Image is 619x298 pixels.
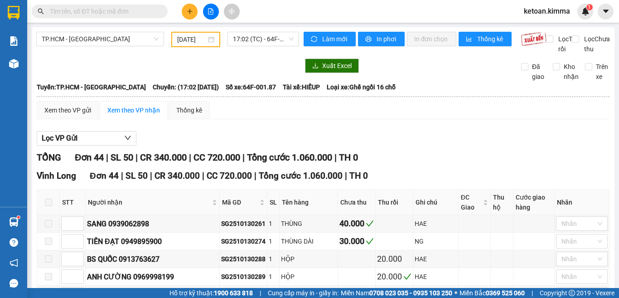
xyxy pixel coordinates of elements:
[581,7,590,15] img: icon-new-feature
[311,36,319,43] span: sync
[304,32,356,46] button: syncLàm mới
[202,171,204,181] span: |
[38,8,44,15] span: search
[341,288,452,298] span: Miền Nam
[339,152,358,163] span: TH 0
[407,32,456,46] button: In đơn chọn
[555,34,581,54] span: Lọc Thu rồi
[369,289,452,297] strong: 0708 023 035 - 0935 103 250
[366,237,374,245] span: check
[459,288,525,298] span: Miền Bắc
[87,271,218,283] div: ANH CƯỜNG 0969998199
[87,236,218,247] div: TIẾN ĐẠT 0949895900
[376,190,413,215] th: Thu rồi
[532,288,533,298] span: |
[528,62,548,82] span: Đã giao
[280,190,338,215] th: Tên hàng
[42,132,77,144] span: Lọc VP Gửi
[267,190,280,215] th: SL
[88,197,210,207] span: Người nhận
[208,8,214,15] span: file-add
[221,254,266,264] div: SG2510130288
[90,171,119,181] span: Đơn 44
[226,82,276,92] span: Số xe: 64F-001.87
[75,152,104,163] span: Đơn 44
[207,171,252,181] span: CC 720.000
[222,197,258,207] span: Mã GD
[517,5,577,17] span: ketoan.kimma
[37,131,136,146] button: Lọc VP Gửi
[50,6,157,16] input: Tìm tên, số ĐT hoặc mã đơn
[242,152,245,163] span: |
[466,36,474,43] span: bar-chart
[459,32,512,46] button: bar-chartThống kê
[281,219,336,229] div: THÙNG
[107,105,160,115] div: Xem theo VP nhận
[126,171,148,181] span: SL 50
[37,83,146,91] b: Tuyến: TP.HCM - [GEOGRAPHIC_DATA]
[415,236,457,246] div: NG
[413,190,459,215] th: Ghi chú
[193,152,240,163] span: CC 720.000
[10,279,18,288] span: message
[521,32,546,46] img: 9k=
[338,190,376,215] th: Chưa thu
[358,32,405,46] button: printerIn phơi
[322,61,352,71] span: Xuất Excel
[189,152,191,163] span: |
[10,238,18,247] span: question-circle
[366,220,374,228] span: check
[9,59,19,68] img: warehouse-icon
[8,6,19,20] img: logo-vxr
[44,105,91,115] div: Xem theo VP gửi
[269,272,278,282] div: 1
[221,236,266,246] div: SG2510130274
[150,171,152,181] span: |
[377,253,411,265] div: 20.000
[37,171,76,181] span: Vĩnh Long
[87,254,218,265] div: BS QUỐC 0913763627
[377,270,411,283] div: 20.000
[322,34,348,44] span: Làm mới
[260,288,261,298] span: |
[233,32,294,46] span: 17:02 (TC) - 64F-001.87
[312,63,319,70] span: download
[124,134,131,142] span: down
[17,216,20,219] sup: 1
[176,105,202,115] div: Thống kê
[177,34,206,44] input: 13/10/2025
[477,34,504,44] span: Thống kê
[345,171,347,181] span: |
[269,219,278,229] div: 1
[415,272,457,282] div: HAE
[220,215,267,233] td: SG2510130261
[111,152,133,163] span: SL 50
[588,4,591,10] span: 1
[334,152,337,163] span: |
[269,236,278,246] div: 1
[42,32,159,46] span: TP.HCM - Vĩnh Long
[268,288,339,298] span: Cung cấp máy in - giấy in:
[486,289,525,297] strong: 0369 525 060
[560,62,582,82] span: Kho nhận
[153,82,219,92] span: Chuyến: (17:02 [DATE])
[339,217,374,230] div: 40.000
[403,273,411,281] span: check
[305,59,359,73] button: downloadXuất Excel
[598,4,614,20] button: caret-down
[182,4,198,20] button: plus
[327,82,396,92] span: Loại xe: Ghế ngồi 16 chỗ
[365,36,373,43] span: printer
[221,272,266,282] div: SG2510130289
[9,36,19,46] img: solution-icon
[269,254,278,264] div: 1
[569,290,575,296] span: copyright
[60,190,86,215] th: STT
[10,259,18,267] span: notification
[281,236,336,246] div: THÙNG DÀI
[9,217,19,227] img: warehouse-icon
[283,82,320,92] span: Tài xế: HIẾUP
[37,152,61,163] span: TỔNG
[247,152,332,163] span: Tổng cước 1.060.000
[254,171,256,181] span: |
